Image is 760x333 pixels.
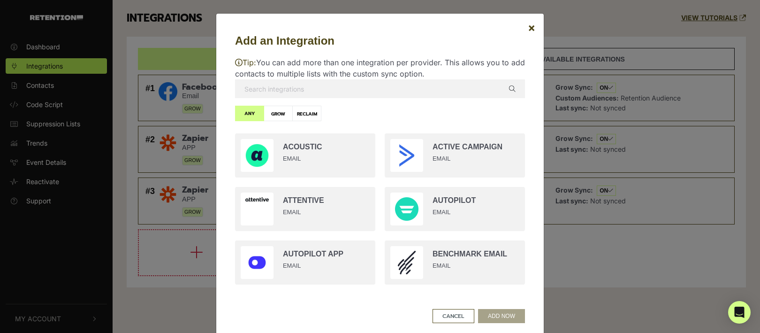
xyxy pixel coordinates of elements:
label: RECLAIM [292,106,321,121]
h5: Add an Integration [235,32,525,49]
input: Search integrations [235,79,525,98]
label: GROW [264,106,293,121]
span: Tip: [235,58,256,67]
span: × [528,21,535,34]
p: You can add more than one integration per provider. This allows you to add contacts to multiple l... [235,57,525,79]
button: Close [520,15,543,41]
div: Open Intercom Messenger [728,301,751,324]
label: ANY [235,106,264,121]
